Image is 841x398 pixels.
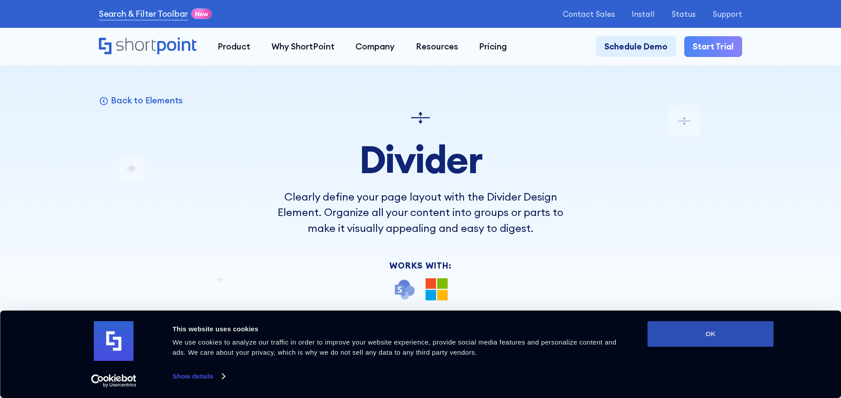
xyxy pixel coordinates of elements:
a: Install [632,10,655,18]
a: Why ShortPoint [261,36,345,57]
div: Works With: [263,262,578,270]
p: Clearly define your page layout with the Divider Design Element. Organize all your content into g... [263,189,578,236]
button: OK [648,321,774,347]
a: Product [207,36,261,57]
div: Product [218,40,250,53]
div: Company [355,40,395,53]
img: Microsoft 365 logo [426,278,448,300]
div: Pricing [479,40,507,53]
a: Company [345,36,405,57]
div: Resources [416,40,458,53]
a: Pricing [469,36,518,57]
img: logo [94,321,134,361]
a: Contact Sales [563,10,615,18]
a: Support [713,10,742,18]
p: Back to Elements [111,95,183,106]
div: This website uses cookies [173,324,628,334]
h1: Divider [263,139,578,180]
iframe: Chat Widget [682,296,841,398]
a: Resources [405,36,469,57]
a: Back to Elements [99,95,183,106]
a: Home [99,38,196,56]
a: Show details [173,370,225,383]
a: Usercentrics Cookiebot - opens in a new window [75,374,152,387]
a: Search & Filter Toolbar [99,8,188,20]
img: SharePoint icon [393,278,415,300]
img: Divider [408,105,433,130]
a: Start Trial [684,36,742,57]
span: We use cookies to analyze our traffic in order to improve your website experience, provide social... [173,338,617,356]
div: Why ShortPoint [272,40,335,53]
a: Schedule Demo [596,36,676,57]
a: Status [671,10,696,18]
